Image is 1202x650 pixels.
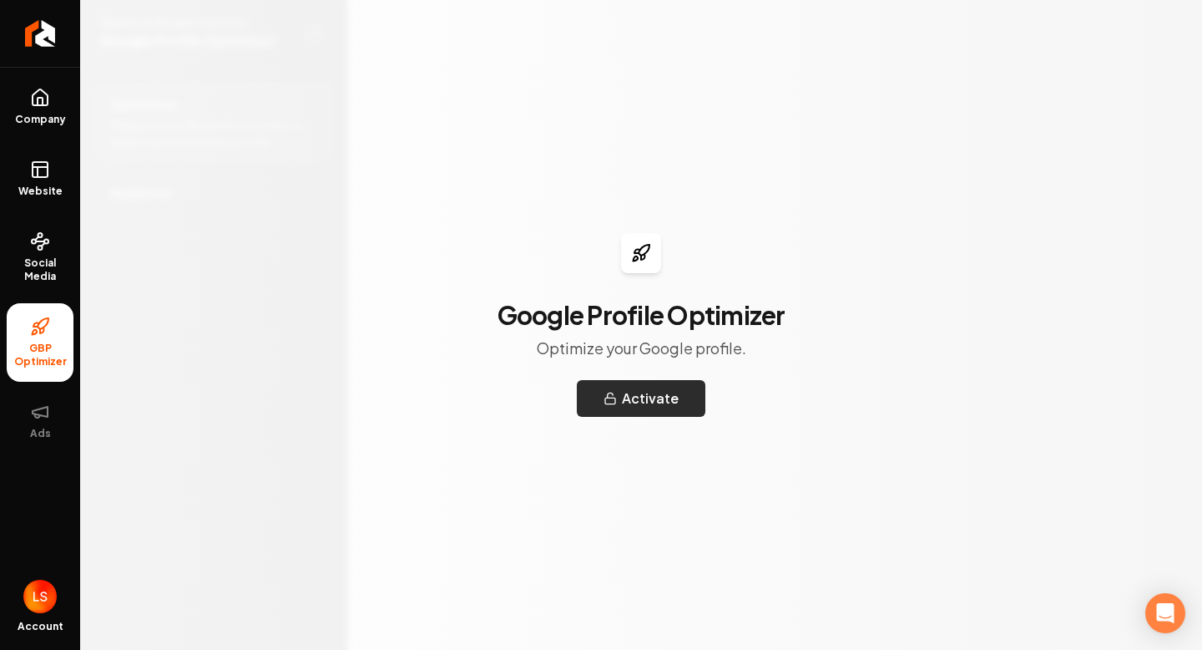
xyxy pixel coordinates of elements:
[23,580,57,613] button: Open user button
[7,342,73,368] span: GBP Optimizer
[7,388,73,454] button: Ads
[23,427,58,440] span: Ads
[25,20,56,47] img: Rebolt Logo
[7,146,73,211] a: Website
[1145,593,1185,633] div: Open Intercom Messenger
[23,580,57,613] img: Landon Schnippel
[12,185,69,198] span: Website
[18,620,63,633] span: Account
[7,74,73,140] a: Company
[7,256,73,283] span: Social Media
[7,218,73,297] a: Social Media
[8,113,73,126] span: Company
